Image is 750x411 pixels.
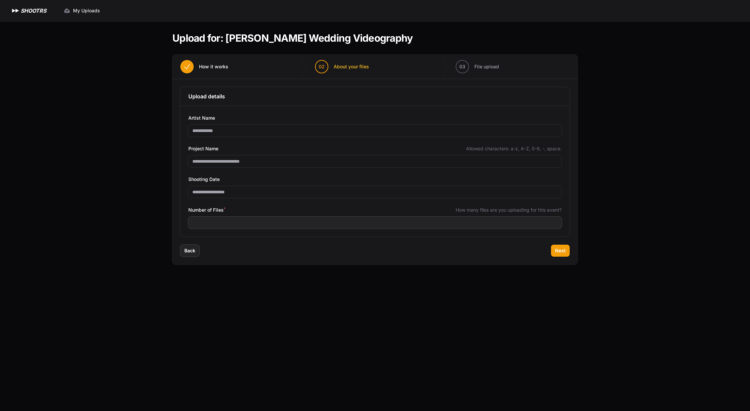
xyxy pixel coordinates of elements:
[188,145,218,153] span: Project Name
[188,175,220,183] span: Shooting Date
[172,32,413,44] h1: Upload for: [PERSON_NAME] Wedding Videography
[188,92,562,100] h3: Upload details
[60,5,104,17] a: My Uploads
[184,247,195,254] span: Back
[456,207,562,213] span: How many files are you uploading for this event?
[188,206,225,214] span: Number of Files
[11,7,46,15] a: SHOOTRS SHOOTRS
[11,7,21,15] img: SHOOTRS
[73,7,100,14] span: My Uploads
[199,63,228,70] span: How it works
[551,245,570,257] button: Next
[555,247,566,254] span: Next
[172,55,236,79] button: How it works
[307,55,377,79] button: 02 About your files
[448,55,507,79] button: 03 File upload
[180,245,199,257] button: Back
[474,63,499,70] span: File upload
[188,114,215,122] span: Artist Name
[21,7,46,15] h1: SHOOTRS
[459,63,465,70] span: 03
[466,145,562,152] span: Allowed characters: a-z, A-Z, 0-9, -, space.
[334,63,369,70] span: About your files
[319,63,325,70] span: 02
